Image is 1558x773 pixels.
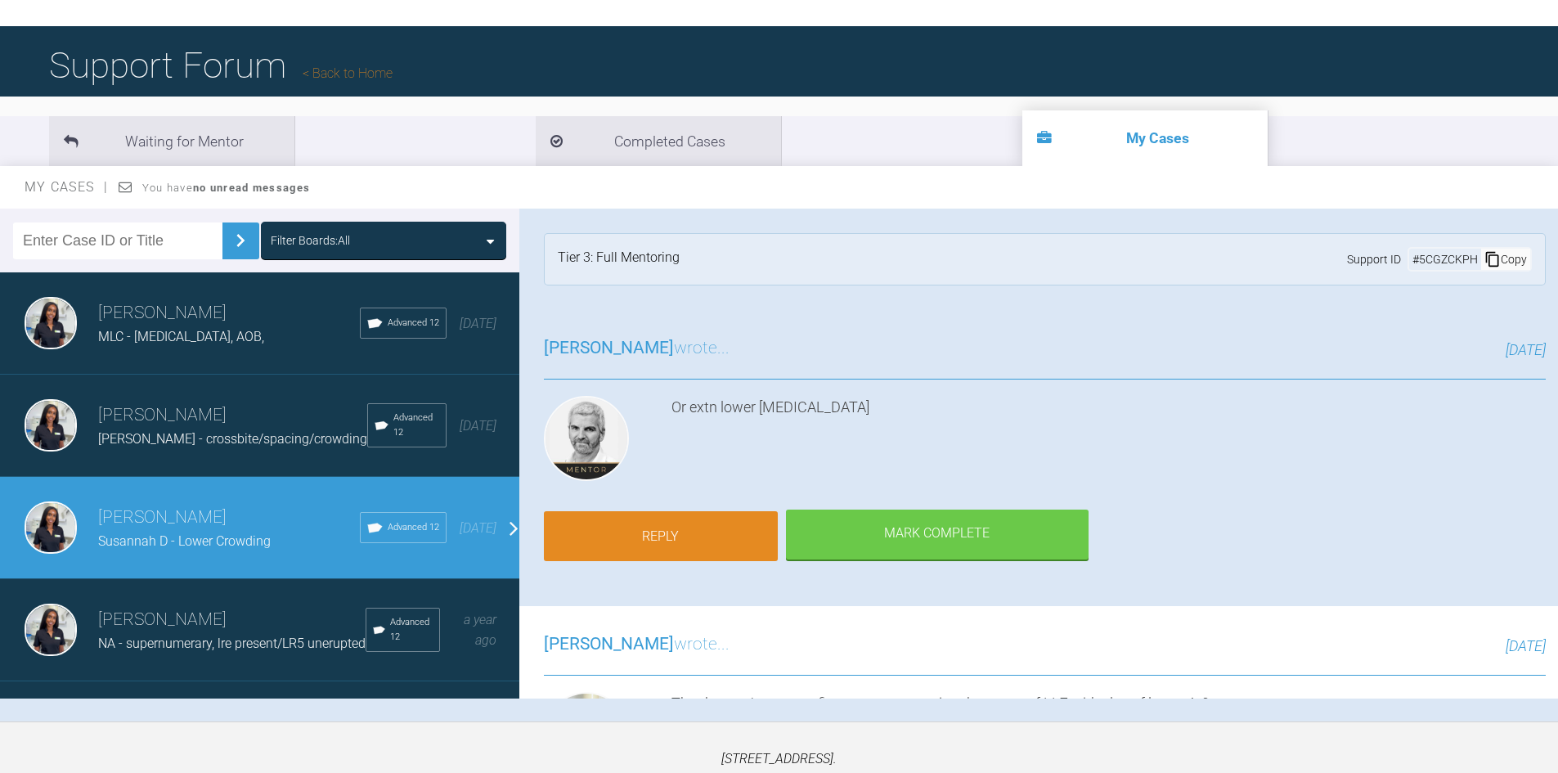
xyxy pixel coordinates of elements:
[544,634,674,654] span: [PERSON_NAME]
[460,520,496,536] span: [DATE]
[98,606,366,634] h3: [PERSON_NAME]
[193,182,310,194] strong: no unread messages
[1022,110,1268,166] li: My Cases
[98,504,360,532] h3: [PERSON_NAME]
[271,231,350,249] div: Filter Boards: All
[536,116,781,166] li: Completed Cases
[98,402,367,429] h3: [PERSON_NAME]
[25,501,77,554] img: Mariam Samra
[460,316,496,331] span: [DATE]
[390,615,433,645] span: Advanced 12
[671,396,1546,488] div: Or extn lower [MEDICAL_DATA]
[303,65,393,81] a: Back to Home
[98,329,264,344] span: MLC - [MEDICAL_DATA], AOB,
[460,418,496,434] span: [DATE]
[25,604,77,656] img: Mariam Samra
[558,247,680,272] div: Tier 3: Full Mentoring
[388,520,439,535] span: Advanced 12
[98,636,366,651] span: NA - supernumerary, lre present/LR5 unerupted
[544,511,778,562] a: Reply
[388,316,439,330] span: Advanced 12
[13,222,222,259] input: Enter Case ID or Title
[25,179,109,195] span: My Cases
[49,116,294,166] li: Waiting for Mentor
[142,182,310,194] span: You have
[1409,250,1481,268] div: # 5CGZCKPH
[544,335,730,362] h3: wrote...
[98,431,367,447] span: [PERSON_NAME] - crossbite/spacing/crowding
[49,37,393,94] h1: Support Forum
[25,399,77,452] img: Mariam Samra
[98,533,271,549] span: Susannah D - Lower Crowding
[227,227,254,254] img: chevronRight.28bd32b0.svg
[98,299,360,327] h3: [PERSON_NAME]
[1347,250,1401,268] span: Support ID
[1481,249,1530,270] div: Copy
[464,612,496,649] span: a year ago
[393,411,439,440] span: Advanced 12
[544,338,674,357] span: [PERSON_NAME]
[544,631,730,658] h3: wrote...
[786,510,1089,560] div: Mark Complete
[1506,341,1546,358] span: [DATE]
[1506,637,1546,654] span: [DATE]
[25,297,77,349] img: Mariam Samra
[544,396,629,481] img: Ross Hobson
